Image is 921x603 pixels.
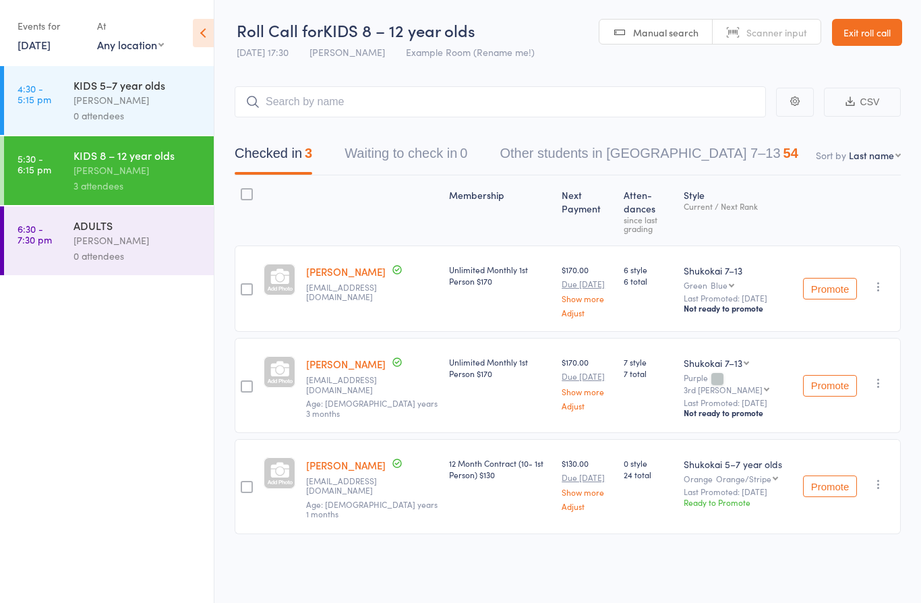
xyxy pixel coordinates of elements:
div: Unlimited Monthly 1st Person $170 [449,264,552,287]
div: KIDS 5–7 year olds [73,78,202,92]
div: 3 [305,146,312,161]
a: Adjust [562,308,613,317]
time: 4:30 - 5:15 pm [18,83,51,105]
time: 6:30 - 7:30 pm [18,223,52,245]
button: Waiting to check in0 [345,139,467,175]
span: 7 style [624,356,673,368]
a: 5:30 -6:15 pmKIDS 8 – 12 year olds[PERSON_NAME]3 attendees [4,136,214,205]
button: Promote [803,375,857,397]
span: 6 style [624,264,673,275]
span: Example Room (Rename me!) [406,45,535,59]
a: [PERSON_NAME] [306,357,386,371]
div: [PERSON_NAME] [73,163,202,178]
a: Show more [562,387,613,396]
div: Any location [97,37,164,52]
div: $170.00 [562,356,613,409]
span: 6 total [624,275,673,287]
div: Orange/Stripe [716,474,771,483]
small: Due [DATE] [562,372,613,381]
div: KIDS 8 – 12 year olds [73,148,202,163]
button: Promote [803,278,857,299]
div: Last name [849,148,894,162]
small: Due [DATE] [562,279,613,289]
div: Not ready to promote [684,303,792,314]
div: Green [684,281,792,289]
a: 6:30 -7:30 pmADULTS[PERSON_NAME]0 attendees [4,206,214,275]
a: [DATE] [18,37,51,52]
a: 4:30 -5:15 pmKIDS 5–7 year olds[PERSON_NAME]0 attendees [4,66,214,135]
div: [PERSON_NAME] [73,92,202,108]
span: [PERSON_NAME] [309,45,385,59]
span: 7 total [624,368,673,379]
div: $170.00 [562,264,613,317]
small: Due [DATE] [562,473,613,482]
small: Last Promoted: [DATE] [684,293,792,303]
div: Ready to Promote [684,496,792,508]
button: Checked in3 [235,139,312,175]
div: 3rd [PERSON_NAME] [684,385,763,394]
div: Shukokai 5–7 year olds [684,457,792,471]
div: At [97,15,164,37]
button: CSV [824,88,901,117]
small: ritaarodin@gmail.com [306,476,438,496]
label: Sort by [816,148,846,162]
span: Age: [DEMOGRAPHIC_DATA] years 1 months [306,498,438,519]
a: Show more [562,488,613,496]
div: $130.00 [562,457,613,511]
small: shutooikawa@gmail.com [306,375,438,395]
div: 54 [783,146,798,161]
div: Unlimited Monthly 1st Person $170 [449,356,552,379]
div: Atten­dances [618,181,678,239]
div: 3 attendees [73,178,202,194]
span: 24 total [624,469,673,480]
div: Events for [18,15,84,37]
div: Current / Next Rank [684,202,792,210]
span: KIDS 8 – 12 year olds [323,19,475,41]
button: Promote [803,476,857,497]
div: [PERSON_NAME] [73,233,202,248]
a: [PERSON_NAME] [306,458,386,472]
div: Style [678,181,797,239]
div: 0 attendees [73,108,202,123]
div: Not ready to promote [684,407,792,418]
a: Show more [562,294,613,303]
time: 5:30 - 6:15 pm [18,153,51,175]
div: Membership [444,181,557,239]
span: 0 style [624,457,673,469]
div: Next Payment [556,181,618,239]
div: Orange [684,474,792,483]
button: Other students in [GEOGRAPHIC_DATA] 7–1354 [500,139,798,175]
div: 12 Month Contract (10- 1st Person) $130 [449,457,552,480]
small: Last Promoted: [DATE] [684,487,792,496]
small: feilershay@gmail.com [306,283,438,302]
a: Adjust [562,401,613,410]
a: Exit roll call [832,19,902,46]
span: Scanner input [746,26,807,39]
small: Last Promoted: [DATE] [684,398,792,407]
div: Purple [684,373,792,393]
span: Age: [DEMOGRAPHIC_DATA] years 3 months [306,397,438,418]
input: Search by name [235,86,766,117]
span: [DATE] 17:30 [237,45,289,59]
span: Manual search [633,26,699,39]
span: Roll Call for [237,19,323,41]
div: Shukokai 7–13 [684,356,742,370]
div: 0 attendees [73,248,202,264]
div: Shukokai 7–13 [684,264,792,277]
div: Blue [711,281,727,289]
a: [PERSON_NAME] [306,264,386,279]
div: ADULTS [73,218,202,233]
a: Adjust [562,502,613,511]
div: since last grading [624,215,673,233]
div: 0 [460,146,467,161]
